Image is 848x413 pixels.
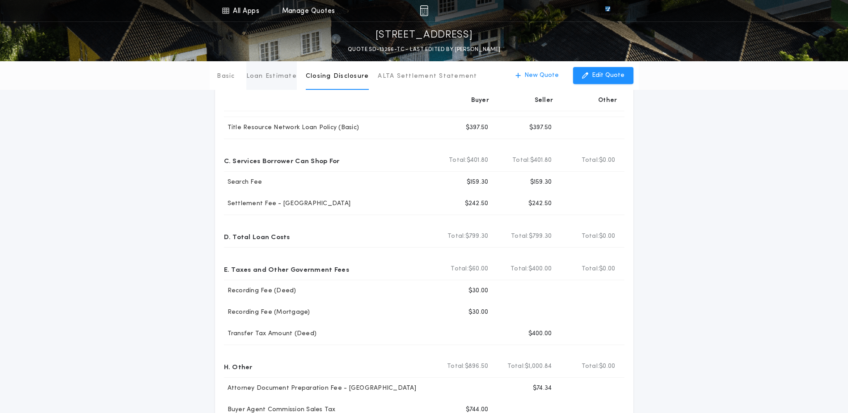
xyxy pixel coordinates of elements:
[224,359,253,374] p: H. Other
[468,308,489,317] p: $30.00
[378,72,477,81] p: ALTA Settlement Statement
[598,96,617,105] p: Other
[582,362,599,371] b: Total:
[599,362,615,371] span: $0.00
[449,156,467,165] b: Total:
[420,5,428,16] img: img
[599,156,615,165] span: $0.00
[468,265,489,274] span: $60.00
[224,199,351,208] p: Settlement Fee - [GEOGRAPHIC_DATA]
[467,178,489,187] p: $159.30
[599,232,615,241] span: $0.00
[224,329,317,338] p: Transfer Tax Amount (Deed)
[451,265,468,274] b: Total:
[224,178,262,187] p: Search Fee
[306,72,369,81] p: Closing Disclosure
[224,308,310,317] p: Recording Fee (Mortgage)
[506,67,568,84] button: New Quote
[511,232,529,241] b: Total:
[466,123,489,132] p: $397.50
[224,123,359,132] p: Title Resource Network Loan Policy (Basic)
[246,72,297,81] p: Loan Estimate
[447,232,465,241] b: Total:
[465,362,489,371] span: $896.50
[530,178,552,187] p: $159.30
[468,287,489,295] p: $30.00
[528,329,552,338] p: $400.00
[224,229,290,244] p: D. Total Loan Costs
[512,156,530,165] b: Total:
[528,199,552,208] p: $242.50
[348,45,500,54] p: QUOTE SD-13256-TC - LAST EDITED BY [PERSON_NAME]
[471,96,489,105] p: Buyer
[530,156,552,165] span: $401.80
[573,67,633,84] button: Edit Quote
[465,232,489,241] span: $799.30
[589,6,626,15] img: vs-icon
[528,265,552,274] span: $400.00
[224,262,349,276] p: E. Taxes and Other Government Fees
[510,265,528,274] b: Total:
[599,265,615,274] span: $0.00
[525,362,552,371] span: $1,000.84
[582,265,599,274] b: Total:
[224,384,416,393] p: Attorney Document Preparation Fee - [GEOGRAPHIC_DATA]
[447,362,465,371] b: Total:
[217,72,235,81] p: Basic
[529,232,552,241] span: $799.30
[224,153,340,168] p: C. Services Borrower Can Shop For
[375,28,473,42] p: [STREET_ADDRESS]
[535,96,553,105] p: Seller
[582,232,599,241] b: Total:
[533,384,552,393] p: $74.34
[224,287,296,295] p: Recording Fee (Deed)
[582,156,599,165] b: Total:
[592,71,624,80] p: Edit Quote
[529,123,552,132] p: $397.50
[465,199,489,208] p: $242.50
[507,362,525,371] b: Total:
[524,71,559,80] p: New Quote
[467,156,489,165] span: $401.80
